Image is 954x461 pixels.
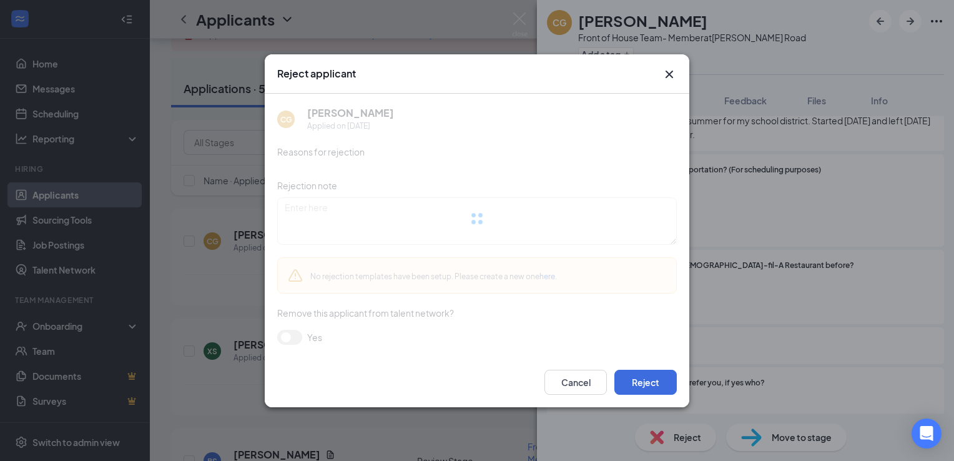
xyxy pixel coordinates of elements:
button: Reject [614,370,677,395]
button: Cancel [544,370,607,395]
h3: Reject applicant [277,67,356,81]
svg: Cross [662,67,677,82]
div: Open Intercom Messenger [912,419,942,449]
button: Close [662,67,677,82]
